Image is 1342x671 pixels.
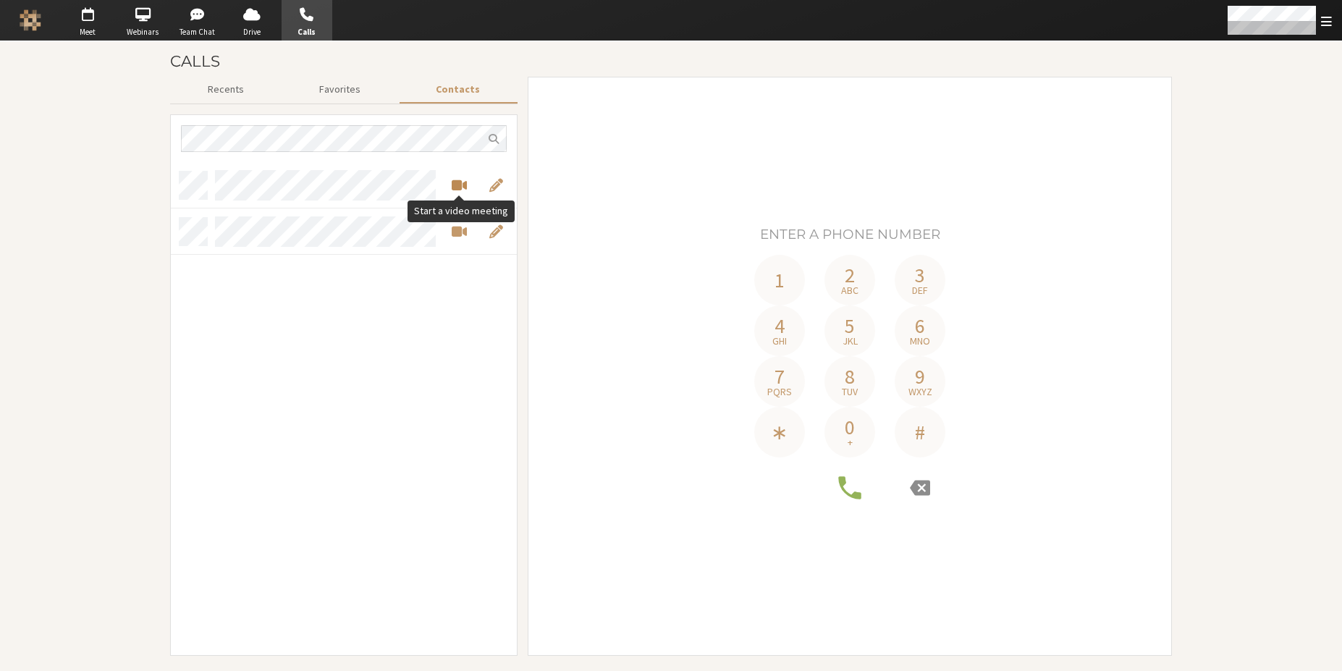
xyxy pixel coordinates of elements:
[845,417,855,437] span: 0
[775,316,785,336] span: 4
[915,316,925,336] span: 6
[841,285,858,295] span: abc
[845,316,855,336] span: 5
[842,387,858,397] span: tuv
[824,356,875,407] button: 8tuv
[843,336,858,346] span: jkl
[227,26,277,38] span: Drive
[848,437,853,447] span: +
[483,177,510,193] button: Edit
[62,26,113,38] span: Meet
[170,53,1172,69] h3: Calls
[824,407,875,457] button: 0+
[117,26,168,38] span: Webinars
[895,407,945,457] button: #
[772,336,787,346] span: ghi
[908,387,932,397] span: wxyz
[172,26,223,38] span: Team Chat
[754,407,805,457] button: ∗
[170,77,282,102] button: Recents
[398,77,518,102] button: Contacts
[775,366,785,387] span: 7
[20,9,41,31] img: Iotum
[1306,633,1331,661] iframe: Chat
[824,305,875,356] button: 5jkl
[446,177,473,193] button: Start a video meeting
[754,255,805,305] button: 1
[895,356,945,407] button: 9wxyz
[483,223,510,240] button: Edit
[912,285,928,295] span: def
[767,387,792,397] span: pqrs
[771,422,788,442] span: ∗
[171,162,517,655] div: grid
[282,26,332,38] span: Calls
[824,255,875,305] button: 2abc
[754,305,805,356] button: 4ghi
[446,223,473,240] button: Start a video meeting
[282,77,398,102] button: Favorites
[910,336,930,346] span: mno
[895,305,945,356] button: 6mno
[845,366,855,387] span: 8
[895,255,945,305] button: 3def
[754,356,805,407] button: 7pqrs
[915,265,925,285] span: 3
[539,214,1161,254] h4: Phone number
[845,265,855,285] span: 2
[775,270,785,290] span: 1
[915,422,925,442] span: #
[915,366,925,387] span: 9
